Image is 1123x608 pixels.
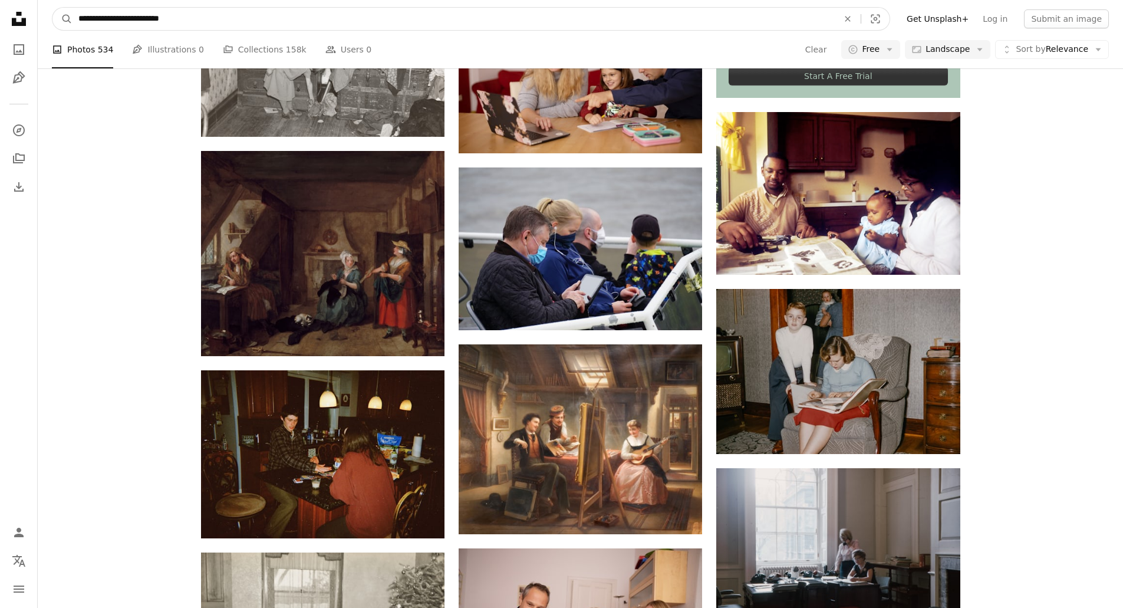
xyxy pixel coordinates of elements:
span: 0 [366,43,371,56]
span: 0 [199,43,204,56]
button: Landscape [905,40,990,59]
span: Landscape [926,44,970,55]
a: Download History [7,175,31,199]
a: Home — Unsplash [7,7,31,33]
a: man in black jacket holding white tablet computer [459,243,702,254]
a: Log in / Sign up [7,521,31,544]
div: Start A Free Trial [729,67,947,86]
a: man and woman with child sitting beside table [716,188,960,198]
a: Illustrations 0 [132,31,203,68]
button: Menu [7,577,31,601]
button: Visual search [861,8,890,30]
button: Clear [835,8,861,30]
img: a woman sitting in a chair next to a young boy [716,289,960,454]
button: Free [841,40,900,59]
button: Language [7,549,31,573]
img: man and woman with child sitting beside table [716,112,960,274]
a: Illustrations [7,66,31,90]
span: Relevance [1016,44,1088,55]
button: Sort byRelevance [995,40,1109,59]
button: Search Unsplash [52,8,73,30]
form: Find visuals sitewide [52,7,890,31]
a: Get Unsplash+ [900,9,976,28]
button: Clear [805,40,828,59]
a: a woman sitting in a chair next to a young boy [716,366,960,376]
img: man in black jacket holding white tablet computer [459,167,702,330]
a: woman standing beside sitting woman beside desk [716,544,960,554]
button: Submit an image [1024,9,1109,28]
a: woman in gray long sleeve shirt sitting beside boy in blue sweater [459,67,702,77]
a: Users 0 [325,31,372,68]
span: Sort by [1016,44,1045,54]
span: 158k [286,43,307,56]
a: a man and a woman sitting at a kitchen counter [201,449,444,459]
a: Collections 158k [223,31,307,68]
a: a painting of a man playing a guitar with two women [459,433,702,444]
a: a painting of two women in a room [201,248,444,259]
img: a painting of a man playing a guitar with two women [459,344,702,534]
img: a man and a woman sitting at a kitchen counter [201,370,444,538]
a: Explore [7,119,31,142]
a: Collections [7,147,31,170]
a: Photos [7,38,31,61]
a: Log in [976,9,1015,28]
span: Free [862,44,880,55]
img: a painting of two women in a room [201,151,444,356]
